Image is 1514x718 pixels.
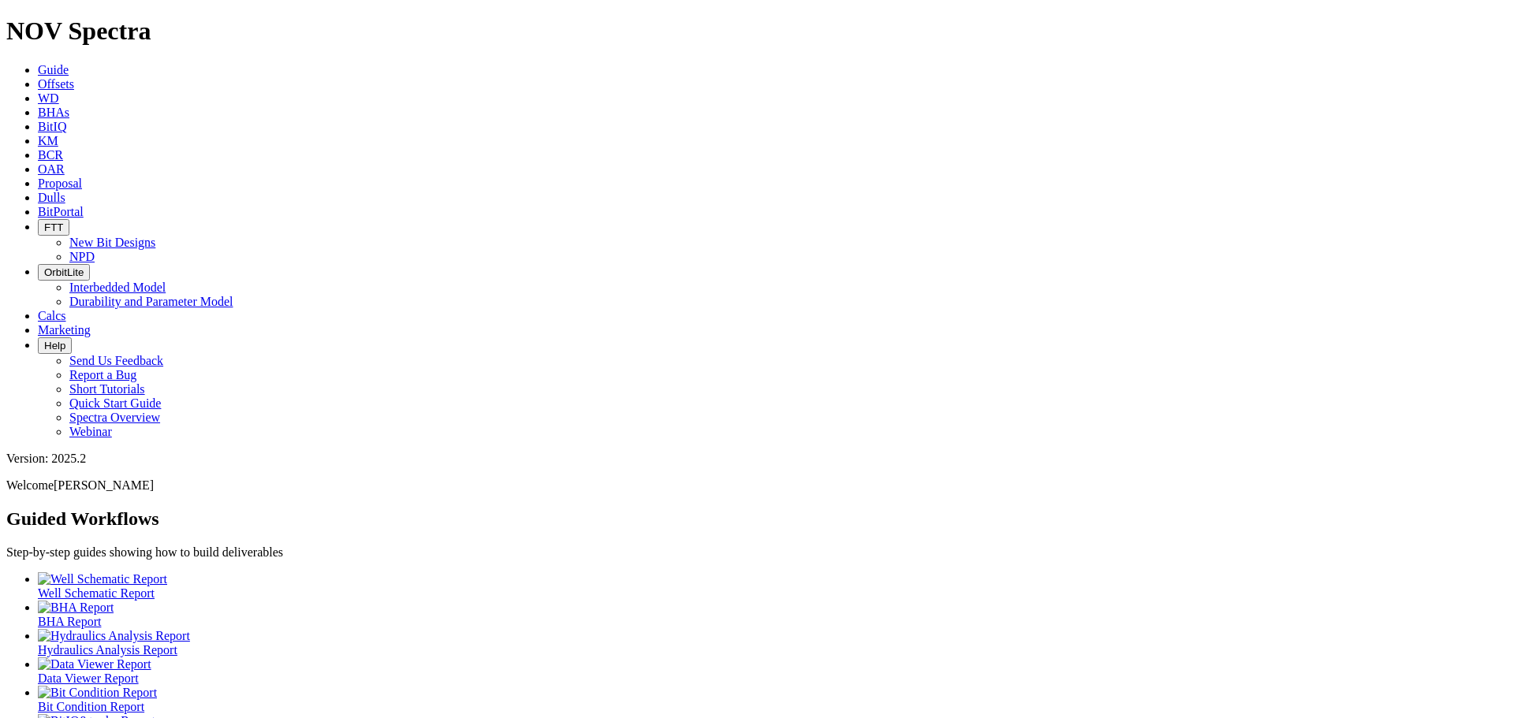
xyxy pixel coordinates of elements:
span: Well Schematic Report [38,586,155,600]
a: Spectra Overview [69,411,160,424]
a: Data Viewer Report Data Viewer Report [38,657,1508,685]
a: OAR [38,162,65,176]
a: New Bit Designs [69,236,155,249]
a: Bit Condition Report Bit Condition Report [38,686,1508,713]
img: Hydraulics Analysis Report [38,629,190,643]
a: Guide [38,63,69,76]
img: Data Viewer Report [38,657,151,671]
span: Help [44,340,65,352]
a: WD [38,91,59,105]
a: BitPortal [38,205,84,218]
span: Hydraulics Analysis Report [38,643,177,657]
a: Hydraulics Analysis Report Hydraulics Analysis Report [38,629,1508,657]
a: Webinar [69,425,112,438]
a: Well Schematic Report Well Schematic Report [38,572,1508,600]
a: Durability and Parameter Model [69,295,233,308]
button: OrbitLite [38,264,90,281]
img: BHA Report [38,601,114,615]
a: Quick Start Guide [69,396,161,410]
a: KM [38,134,58,147]
span: Data Viewer Report [38,671,139,685]
h1: NOV Spectra [6,17,1508,46]
button: FTT [38,219,69,236]
span: OrbitLite [44,266,84,278]
a: NPD [69,250,95,263]
a: BitIQ [38,120,66,133]
p: Step-by-step guides showing how to build deliverables [6,545,1508,560]
a: BCR [38,148,63,162]
a: Interbedded Model [69,281,166,294]
span: [PERSON_NAME] [54,478,154,492]
span: Bit Condition Report [38,700,144,713]
img: Well Schematic Report [38,572,167,586]
img: Bit Condition Report [38,686,157,700]
h2: Guided Workflows [6,508,1508,530]
a: Dulls [38,191,65,204]
div: Version: 2025.2 [6,452,1508,466]
p: Welcome [6,478,1508,493]
span: FTT [44,221,63,233]
a: Calcs [38,309,66,322]
a: Send Us Feedback [69,354,163,367]
a: Marketing [38,323,91,337]
a: Offsets [38,77,74,91]
a: BHAs [38,106,69,119]
button: Help [38,337,72,354]
span: BHA Report [38,615,101,628]
a: Short Tutorials [69,382,145,396]
a: Proposal [38,177,82,190]
a: BHA Report BHA Report [38,601,1508,628]
a: Report a Bug [69,368,136,381]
